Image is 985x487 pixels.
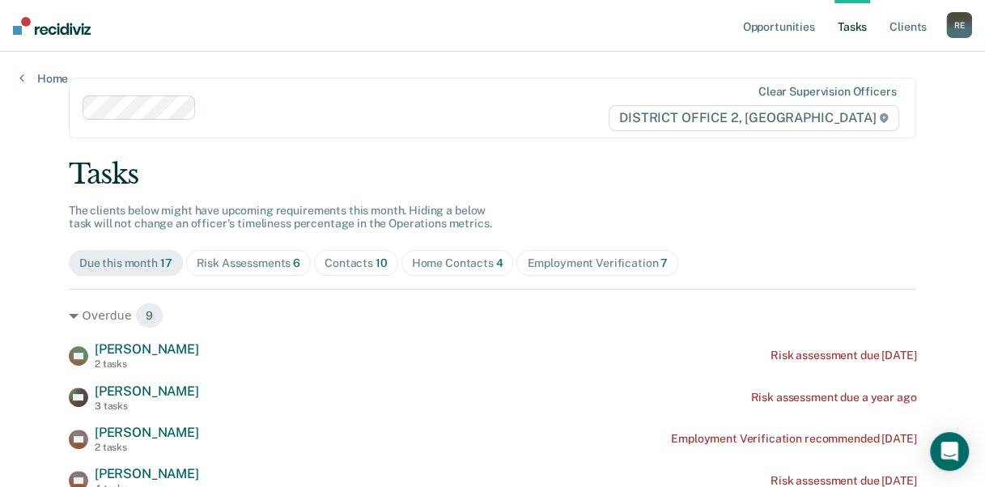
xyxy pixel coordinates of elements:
button: RE [946,12,972,38]
div: R E [946,12,972,38]
span: [PERSON_NAME] [95,383,199,399]
div: Open Intercom Messenger [930,432,969,471]
span: 7 [660,256,668,269]
div: Risk assessment due a year ago [750,391,916,404]
div: 3 tasks [95,400,199,412]
div: 2 tasks [95,442,199,453]
div: Employment Verification [527,256,668,270]
div: 2 tasks [95,358,199,370]
span: 10 [376,256,388,269]
div: Tasks [69,158,916,191]
div: Risk assessment due [DATE] [771,349,916,362]
span: The clients below might have upcoming requirements this month. Hiding a below task will not chang... [69,204,492,231]
div: Contacts [325,256,388,270]
div: Employment Verification recommended [DATE] [671,432,916,446]
span: 9 [135,303,163,328]
span: 17 [160,256,172,269]
span: DISTRICT OFFICE 2, [GEOGRAPHIC_DATA] [609,105,899,131]
span: 6 [293,256,300,269]
div: Due this month [79,256,172,270]
div: Clear supervision officers [758,85,896,99]
img: Recidiviz [13,17,91,35]
span: 4 [496,256,503,269]
span: [PERSON_NAME] [95,425,199,440]
div: Overdue 9 [69,303,916,328]
div: Home Contacts [412,256,503,270]
a: Home [19,71,68,86]
span: [PERSON_NAME] [95,466,199,481]
span: [PERSON_NAME] [95,341,199,357]
div: Risk Assessments [197,256,301,270]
